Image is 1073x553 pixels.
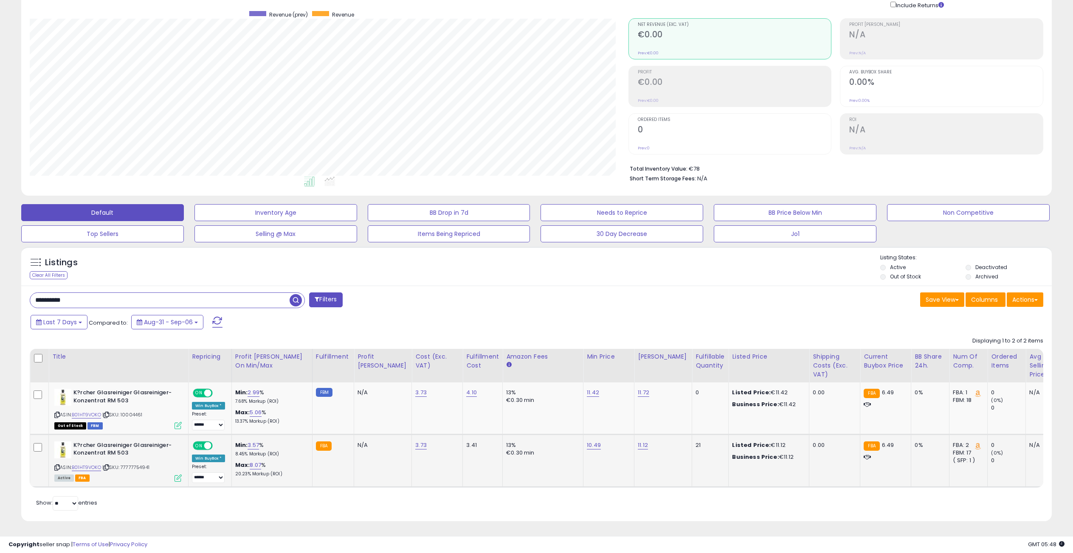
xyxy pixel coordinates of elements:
label: Out of Stock [890,273,921,280]
b: Listed Price: [732,441,771,449]
img: 31VMgLa0mXL._SL40_.jpg [54,441,71,458]
div: 0 [991,389,1025,396]
div: [PERSON_NAME] [638,352,688,361]
button: Columns [966,292,1005,307]
div: Preset: [192,411,225,430]
a: Terms of Use [73,540,109,548]
div: Repricing [192,352,228,361]
div: ASIN: [54,441,182,481]
h2: €0.00 [638,30,831,41]
small: FBA [864,389,879,398]
b: Max: [235,408,250,416]
div: N/A [1029,389,1057,396]
span: Last 7 Days [43,318,77,326]
div: Fulfillment [316,352,350,361]
b: Min: [235,441,248,449]
div: €11.42 [732,389,803,396]
a: 5.06 [250,408,262,417]
div: Fulfillment Cost [466,352,499,370]
span: | SKU: 77777754941 [102,464,149,471]
span: Profit [PERSON_NAME] [849,22,1043,27]
label: Archived [975,273,998,280]
div: Clear All Filters [30,271,68,279]
a: 3.73 [415,388,427,397]
label: Deactivated [975,264,1007,271]
button: Inventory Age [194,204,357,221]
h2: N/A [849,30,1043,41]
b: Min: [235,388,248,396]
b: Business Price: [732,400,779,408]
b: Total Inventory Value: [630,165,687,172]
div: Listed Price [732,352,805,361]
small: Prev: N/A [849,51,866,56]
span: ON [194,442,204,449]
li: €78 [630,163,1037,173]
div: Fulfillable Quantity [696,352,725,370]
b: K?rcher Glasreiniger Glasreiniger-Konzentrat RM 503 [73,441,177,459]
button: Aug-31 - Sep-06 [131,315,203,329]
a: B01HT9VOKO [72,464,101,471]
div: ASIN: [54,389,182,428]
span: OFF [211,390,225,397]
div: Avg Selling Price [1029,352,1060,379]
div: FBM: 17 [953,449,981,457]
a: 2.99 [248,388,259,397]
b: Business Price: [732,453,779,461]
div: 3.41 [466,441,496,449]
a: 11.42 [587,388,599,397]
a: 3.73 [415,441,427,449]
small: Amazon Fees. [506,361,511,369]
span: 6.49 [882,388,894,396]
button: Filters [309,292,342,307]
div: €0.30 min [506,396,577,404]
span: Revenue [332,11,354,18]
button: BB Price Below Min [714,204,876,221]
div: 21 [696,441,722,449]
div: 0% [915,441,943,449]
a: 4.10 [466,388,477,397]
div: 0.00 [813,441,853,449]
a: Privacy Policy [110,540,147,548]
small: FBM [316,388,332,397]
span: | SKU: 10004461 [102,411,143,418]
b: Listed Price: [732,388,771,396]
b: K?rcher Glasreiniger Glasreiniger-Konzentrat RM 503 [73,389,177,407]
div: €11.42 [732,401,803,408]
button: Items Being Repriced [368,225,530,242]
div: Win BuyBox * [192,455,225,462]
div: 0 [991,441,1025,449]
a: 3.57 [248,441,259,449]
div: FBA: 2 [953,441,981,449]
h2: N/A [849,125,1043,136]
strong: Copyright [8,540,39,548]
div: Profit [PERSON_NAME] on Min/Max [235,352,309,370]
span: N/A [697,174,707,182]
div: % [235,409,306,424]
span: FBA [75,474,90,482]
small: (0%) [991,397,1003,404]
span: 2025-09-14 05:48 GMT [1028,540,1065,548]
span: Show: entries [36,499,97,507]
span: Revenue (prev) [269,11,308,18]
div: FBA: 1 [953,389,981,396]
div: Displaying 1 to 2 of 2 items [972,337,1043,345]
div: Preset: [192,464,225,483]
div: Ordered Items [991,352,1022,370]
div: Num of Comp. [953,352,984,370]
div: 13% [506,441,577,449]
button: Needs to Reprice [541,204,703,221]
div: Min Price [587,352,631,361]
a: 10.49 [587,441,601,449]
th: The percentage added to the cost of goods (COGS) that forms the calculator for Min & Max prices. [231,349,312,382]
span: All listings currently available for purchase on Amazon [54,474,74,482]
span: FBM [87,422,103,429]
p: 7.68% Markup (ROI) [235,399,306,404]
button: Default [21,204,184,221]
span: OFF [211,442,225,449]
span: Compared to: [89,319,128,327]
div: seller snap | | [8,541,147,549]
div: Win BuyBox * [192,402,225,410]
button: BB Drop in 7d [368,204,530,221]
h2: €0.00 [638,77,831,89]
a: 8.07 [250,461,261,469]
